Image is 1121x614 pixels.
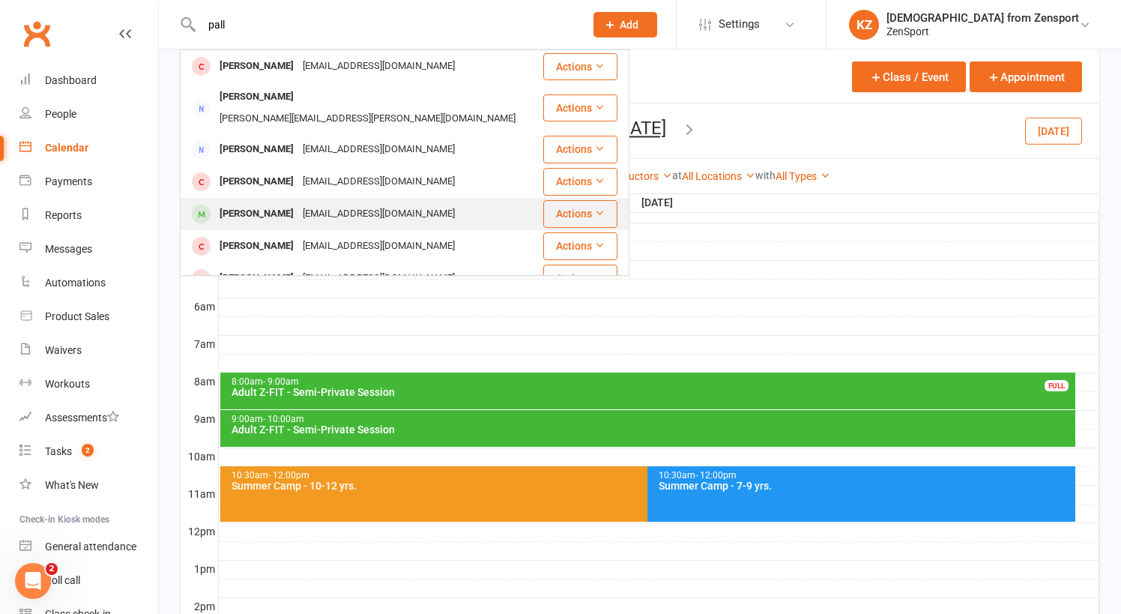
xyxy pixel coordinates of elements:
[19,97,158,131] a: People
[82,444,94,457] span: 2
[593,170,672,182] a: All Instructors
[298,139,459,160] div: [EMAIL_ADDRESS][DOMAIN_NAME]
[593,12,657,37] button: Add
[268,470,309,481] span: - 12:00pm
[45,541,136,553] div: General attendance
[298,171,459,193] div: [EMAIL_ADDRESS][DOMAIN_NAME]
[755,169,776,181] strong: with
[19,266,158,300] a: Automations
[1045,380,1069,391] div: FULL
[19,165,158,199] a: Payments
[543,232,617,259] button: Actions
[231,377,1073,387] div: 8:00am
[658,481,1072,491] div: Summer Camp - 7-9 yrs.
[45,175,92,187] div: Payments
[19,564,158,598] a: Roll call
[215,203,298,225] div: [PERSON_NAME]
[181,335,218,354] th: 7am
[231,471,1058,481] div: 10:30am
[19,469,158,502] a: What's New
[19,367,158,401] a: Workouts
[19,334,158,367] a: Waivers
[543,136,617,163] button: Actions
[620,19,638,31] span: Add
[181,523,218,541] th: 12pm
[45,74,97,86] div: Dashboard
[543,168,617,195] button: Actions
[298,203,459,225] div: [EMAIL_ADDRESS][DOMAIN_NAME]
[45,277,106,289] div: Automations
[215,268,298,289] div: [PERSON_NAME]
[45,209,82,221] div: Reports
[886,11,1079,25] div: [DEMOGRAPHIC_DATA] from Zensport
[543,53,617,80] button: Actions
[19,530,158,564] a: General attendance kiosk mode
[231,415,1073,424] div: 9:00am
[218,193,1099,212] th: [DATE]
[181,410,218,429] th: 9am
[231,481,1058,491] div: Summer Camp - 10-12 yrs.
[45,445,72,457] div: Tasks
[45,108,76,120] div: People
[215,55,298,77] div: [PERSON_NAME]
[181,298,218,316] th: 6am
[849,10,879,40] div: KZ
[658,471,1072,481] div: 10:30am
[672,169,682,181] strong: at
[19,300,158,334] a: Product Sales
[215,171,298,193] div: [PERSON_NAME]
[215,86,298,108] div: [PERSON_NAME]
[19,401,158,435] a: Assessments
[543,200,617,227] button: Actions
[19,131,158,165] a: Calendar
[197,14,574,35] input: Search...
[45,142,88,154] div: Calendar
[19,232,158,266] a: Messages
[970,61,1082,92] button: Appointment
[543,94,617,121] button: Actions
[181,448,218,466] th: 10am
[298,235,459,257] div: [EMAIL_ADDRESS][DOMAIN_NAME]
[45,378,90,390] div: Workouts
[45,310,109,322] div: Product Sales
[231,424,1073,435] div: Adult Z-FIT - Semi-Private Session
[298,55,459,77] div: [EMAIL_ADDRESS][DOMAIN_NAME]
[263,376,299,387] span: - 9:00am
[181,485,218,504] th: 11am
[886,25,1079,38] div: ZenSport
[45,344,82,356] div: Waivers
[695,470,737,481] span: - 12:00pm
[1025,117,1082,144] button: [DATE]
[181,560,218,579] th: 1pm
[19,435,158,469] a: Tasks 2
[231,387,1073,397] div: Adult Z-FIT - Semi-Private Session
[15,563,51,599] iframe: Intercom live chat
[45,574,80,586] div: Roll call
[181,373,218,391] th: 8am
[614,118,666,139] button: [DATE]
[46,563,58,575] span: 2
[298,268,459,289] div: [EMAIL_ADDRESS][DOMAIN_NAME]
[543,265,617,292] button: Actions
[19,199,158,232] a: Reports
[215,108,520,130] div: [PERSON_NAME][EMAIL_ADDRESS][PERSON_NAME][DOMAIN_NAME]
[263,414,304,424] span: - 10:00am
[19,64,158,97] a: Dashboard
[852,61,966,92] button: Class / Event
[45,412,119,424] div: Assessments
[215,235,298,257] div: [PERSON_NAME]
[45,243,92,255] div: Messages
[719,7,760,41] span: Settings
[18,15,55,52] a: Clubworx
[45,479,99,491] div: What's New
[776,170,830,182] a: All Types
[682,170,755,182] a: All Locations
[215,139,298,160] div: [PERSON_NAME]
